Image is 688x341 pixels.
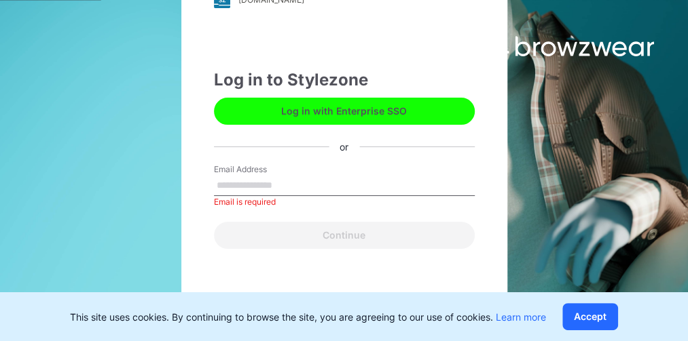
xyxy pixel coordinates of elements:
p: This site uses cookies. By continuing to browse the site, you are agreeing to our use of cookies. [70,310,546,324]
button: Accept [562,303,618,330]
button: Log in with Enterprise SSO [214,98,475,125]
img: browzwear-logo.e42bd6dac1945053ebaf764b6aa21510.svg [484,34,654,58]
div: Log in to Stylezone [214,68,475,92]
div: Email is required [214,196,475,208]
a: Learn more [496,311,546,323]
label: Email Address [214,163,309,176]
div: or [329,140,359,154]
